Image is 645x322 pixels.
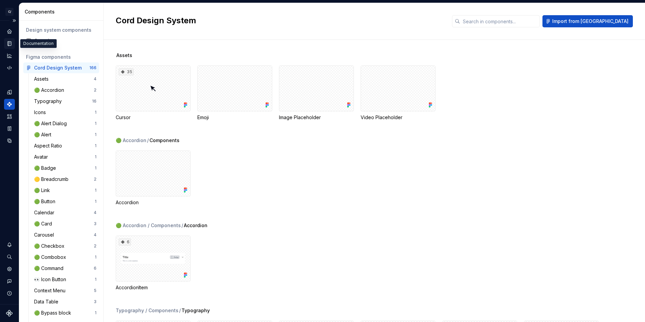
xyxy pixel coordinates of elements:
a: Carousel4 [31,230,99,240]
a: Icons1 [31,107,99,118]
div: 4 [94,232,96,238]
h2: Cord Design System [116,15,444,26]
div: Accordion [116,151,191,206]
div: 1 [95,254,96,260]
span: Typography [181,307,210,314]
div: 1 [95,277,96,282]
div: 🟢 Combobox [34,254,69,261]
div: 🟢 Checkbox [34,243,67,249]
button: Search ⌘K [4,251,15,262]
a: 🟢 Badge1 [31,163,99,173]
span: / [181,222,183,229]
button: Import from [GEOGRAPHIC_DATA] [542,15,633,27]
div: 🟢 Link [34,187,53,194]
a: Cord Design System166 [23,62,99,73]
a: 🟢 Button1 [31,196,99,207]
div: Design system components [26,27,96,33]
span: Components [149,137,179,144]
div: 1 [95,199,96,204]
a: 🟢 Command6 [31,263,99,274]
a: Context Menu5 [31,285,99,296]
div: 🟢 Accordion / Components [116,222,181,229]
div: 3 [94,221,96,226]
a: Data Table3 [31,296,99,307]
div: 6 [94,266,96,271]
div: Aspect Ratio [34,142,65,149]
div: Components [25,8,101,15]
span: / [147,137,149,144]
div: AccordionItem [116,284,191,291]
div: 🟢 Button [34,198,58,205]
div: Avatar [34,154,51,160]
div: 35 [119,69,134,75]
a: Storybook stories [4,123,15,134]
button: Expand sidebar [9,16,19,25]
div: Assets [34,76,51,82]
div: 6 [119,239,131,245]
div: Typography / Components [116,307,178,314]
div: 🟢 Alert [34,131,54,138]
div: 🟢 Card [34,220,55,227]
a: 🟡 Breadcrumb2 [31,174,99,185]
a: 👀 Icon Button1 [31,274,99,285]
div: 🟢 Accordion [34,87,67,93]
span: Import from [GEOGRAPHIC_DATA] [552,18,628,25]
div: 1 [95,143,96,149]
div: 1 [95,154,96,160]
div: 🟢 Command [34,265,66,272]
div: 🟢 Badge [34,165,59,171]
a: Documentation [4,38,15,49]
a: Settings [4,264,15,274]
button: C/ [1,4,18,19]
div: Emoji [197,114,272,121]
div: Contact support [4,276,15,287]
div: 6AccordionItem [116,236,191,291]
div: Icons [34,109,49,116]
div: 1 [95,110,96,115]
div: 16 [92,99,96,104]
span: Accordion [184,222,207,229]
div: Data Table [34,298,61,305]
div: Cord Design System [34,64,82,71]
a: 🟢 Bypass block1 [31,307,99,318]
div: 5 [94,288,96,293]
div: 🟡 Breadcrumb [34,176,71,183]
div: 1 [95,132,96,137]
div: Cursor [116,114,191,121]
a: Typography16 [31,96,99,107]
a: Aspect Ratio1 [31,140,99,151]
button: Notifications [4,239,15,250]
span: Assets [116,52,132,59]
div: C/ [5,8,13,16]
div: Home [4,26,15,37]
a: 🟢 Accordion2 [31,85,99,96]
div: 166 [89,65,96,71]
div: 3 [94,299,96,304]
div: 👀 Icon Button [34,276,69,283]
div: 2 [94,177,96,182]
div: Emoji [197,65,272,121]
a: 🟢 Alert Dialog1 [31,118,99,129]
input: Search in components... [460,15,540,27]
a: Overview [23,35,99,46]
a: Analytics [4,50,15,61]
a: Design tokens [4,87,15,98]
div: Video Placeholder [361,65,436,121]
div: 🟢 Alert Dialog [34,120,69,127]
div: Documentation [20,39,57,48]
div: Video Placeholder [361,114,436,121]
div: Assets [4,111,15,122]
a: 🟢 Link1 [31,185,99,196]
div: 2 [94,243,96,249]
a: Supernova Logo [6,310,13,317]
div: Carousel [34,232,57,238]
div: Figma components [26,54,96,60]
a: Components [4,99,15,110]
a: 🟢 Checkbox2 [31,241,99,251]
div: 🟢 Accordion [116,137,146,144]
div: 1 [95,310,96,316]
